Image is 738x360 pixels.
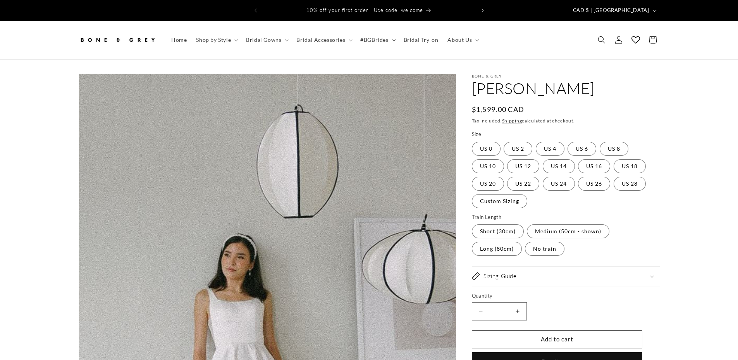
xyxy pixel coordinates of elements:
[527,224,609,238] label: Medium (50cm - shown)
[447,36,472,43] span: About Us
[568,142,596,156] label: US 6
[600,142,628,156] label: US 8
[472,267,660,286] summary: Sizing Guide
[472,104,525,115] span: $1,599.00 CAD
[472,142,501,156] label: US 0
[578,159,610,173] label: US 16
[578,177,610,191] label: US 26
[472,194,527,208] label: Custom Sizing
[356,32,399,48] summary: #BGBrides
[472,117,660,125] div: Tax included. calculated at checkout.
[614,177,646,191] label: US 28
[360,36,388,43] span: #BGBrides
[543,177,575,191] label: US 24
[292,32,356,48] summary: Bridal Accessories
[171,36,187,43] span: Home
[568,3,660,18] button: CAD $ | [GEOGRAPHIC_DATA]
[79,31,156,48] img: Bone and Grey Bridal
[404,36,439,43] span: Bridal Try-on
[296,36,345,43] span: Bridal Accessories
[399,32,443,48] a: Bridal Try-on
[472,74,660,78] p: Bone & Grey
[472,131,482,138] legend: Size
[76,29,159,52] a: Bone and Grey Bridal
[502,118,522,124] a: Shipping
[191,32,241,48] summary: Shop by Style
[472,292,642,300] label: Quantity
[543,159,575,173] label: US 14
[507,177,539,191] label: US 22
[306,7,423,13] span: 10% off your first order | Use code: welcome
[536,142,564,156] label: US 4
[472,330,642,348] button: Add to cart
[472,78,660,98] h1: [PERSON_NAME]
[472,214,502,221] legend: Train Length
[472,159,504,173] label: US 10
[472,224,524,238] label: Short (30cm)
[443,32,482,48] summary: About Us
[472,177,504,191] label: US 20
[573,7,649,14] span: CAD $ | [GEOGRAPHIC_DATA]
[507,159,539,173] label: US 12
[474,3,491,18] button: Next announcement
[472,242,522,256] label: Long (80cm)
[504,142,532,156] label: US 2
[246,36,281,43] span: Bridal Gowns
[593,31,610,48] summary: Search
[247,3,264,18] button: Previous announcement
[196,36,231,43] span: Shop by Style
[483,272,517,280] h2: Sizing Guide
[614,159,646,173] label: US 18
[167,32,191,48] a: Home
[241,32,292,48] summary: Bridal Gowns
[525,242,564,256] label: No train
